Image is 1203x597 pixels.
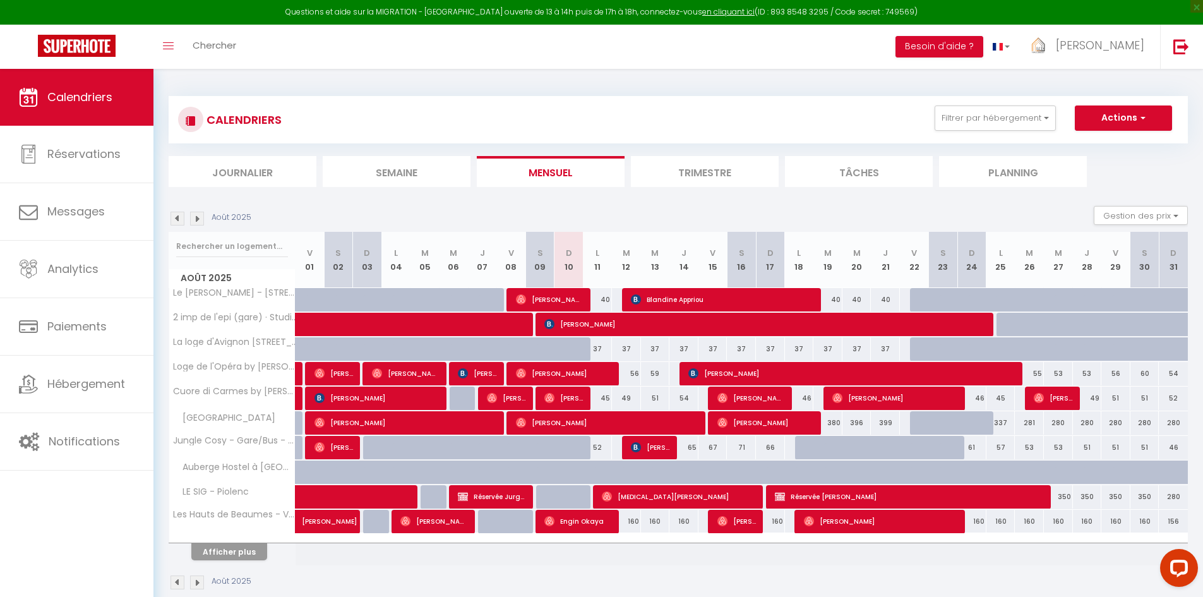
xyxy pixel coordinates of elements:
abbr: D [364,247,370,259]
div: 37 [612,337,641,361]
span: Cuore di Carmes by [PERSON_NAME] [171,387,297,396]
div: 37 [641,337,670,361]
span: [PERSON_NAME] [1056,37,1144,53]
div: 59 [641,362,670,385]
div: 337 [986,411,1015,435]
div: 51 [1101,436,1130,459]
span: Analytics [47,261,99,277]
div: 160 [1044,510,1073,533]
span: Réservée [PERSON_NAME] [775,485,1046,509]
button: Gestion des prix [1094,206,1188,225]
span: La loge d'Avignon [STREET_ADDRESS] [171,337,297,347]
div: 37 [842,337,871,361]
iframe: LiveChat chat widget [1150,544,1203,597]
div: 40 [842,288,871,311]
th: 29 [1101,232,1130,288]
span: [PERSON_NAME] [372,361,440,385]
div: 46 [1159,436,1188,459]
th: 11 [583,232,612,288]
th: 01 [296,232,325,288]
span: [PERSON_NAME] [516,287,584,311]
a: en cliquant ici [702,6,755,17]
button: Filtrer par hébergement [935,106,1056,131]
div: 380 [813,411,842,435]
span: Notifications [49,433,120,449]
abbr: M [824,247,832,259]
a: [PERSON_NAME] [296,510,325,534]
div: 51 [1073,436,1102,459]
div: 52 [1159,387,1188,410]
div: 56 [612,362,641,385]
div: 46 [785,387,814,410]
abbr: L [394,247,398,259]
span: [PERSON_NAME] [832,386,958,410]
input: Rechercher un logement... [176,235,288,258]
div: 46 [957,387,986,410]
span: Calendriers [47,89,112,105]
span: Réservée Jurgen [458,485,525,509]
span: Paiements [47,318,107,334]
abbr: V [1113,247,1118,259]
p: Août 2025 [212,576,251,588]
span: [PERSON_NAME] [314,361,353,385]
div: 37 [583,337,612,361]
div: 160 [1015,510,1044,533]
li: Tâches [785,156,933,187]
div: 280 [1130,411,1159,435]
th: 04 [381,232,410,288]
img: Super Booking [38,35,116,57]
th: 24 [957,232,986,288]
div: 53 [1015,436,1044,459]
abbr: S [739,247,745,259]
span: [PERSON_NAME] [717,509,756,533]
th: 16 [727,232,756,288]
div: 67 [698,436,727,459]
a: Chercher [183,25,246,69]
div: 37 [727,337,756,361]
div: 280 [1159,411,1188,435]
div: 160 [756,510,785,533]
abbr: J [883,247,888,259]
a: ... [PERSON_NAME] [1019,25,1160,69]
div: 280 [1073,411,1102,435]
button: Actions [1075,106,1172,131]
li: Trimestre [631,156,779,187]
div: 350 [1044,485,1073,509]
abbr: V [911,247,917,259]
span: Les Hauts de Beaumes - Vue panoramique [171,510,297,519]
th: 28 [1073,232,1102,288]
div: 396 [842,411,871,435]
div: 280 [1044,411,1073,435]
abbr: S [537,247,543,259]
span: [PERSON_NAME] [400,509,468,533]
span: [PERSON_NAME] [516,361,613,385]
div: 37 [871,337,900,361]
div: 55 [1015,362,1044,385]
th: 07 [468,232,497,288]
span: Jungle Cosy - Gare/Bus - Parking gratuit - WIFI [171,436,297,445]
th: 05 [410,232,440,288]
abbr: V [508,247,514,259]
div: 156 [1159,510,1188,533]
div: 40 [871,288,900,311]
div: 53 [1044,362,1073,385]
abbr: S [1142,247,1147,259]
div: 45 [986,387,1015,410]
span: [PERSON_NAME] [717,386,785,410]
div: 160 [1073,510,1102,533]
th: 18 [785,232,814,288]
div: 160 [641,510,670,533]
div: 280 [1159,485,1188,509]
div: 350 [1130,485,1159,509]
div: 160 [669,510,698,533]
div: 160 [1130,510,1159,533]
span: [PERSON_NAME] [314,411,498,435]
abbr: J [1084,247,1089,259]
div: 160 [957,510,986,533]
span: Le [PERSON_NAME] - [STREET_ADDRESS] [171,288,297,298]
div: 54 [669,387,698,410]
button: Afficher plus [191,543,267,560]
div: 160 [986,510,1015,533]
th: 21 [871,232,900,288]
